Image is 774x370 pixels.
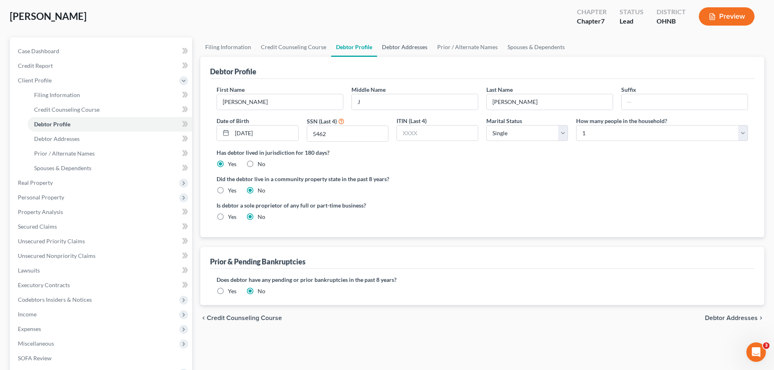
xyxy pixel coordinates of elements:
[34,164,91,171] span: Spouses & Dependents
[10,10,87,22] span: [PERSON_NAME]
[232,125,298,141] input: MM/DD/YYYY
[11,219,192,234] a: Secured Claims
[577,7,607,17] div: Chapter
[228,186,236,195] label: Yes
[18,208,63,215] span: Property Analysis
[18,77,52,84] span: Client Profile
[351,85,386,94] label: Middle Name
[699,7,754,26] button: Preview
[217,175,748,183] label: Did the debtor live in a community property state in the past 8 years?
[28,88,192,102] a: Filing Information
[705,315,764,321] button: Debtor Addresses chevron_right
[34,135,80,142] span: Debtor Addresses
[18,62,53,69] span: Credit Report
[11,205,192,219] a: Property Analysis
[28,102,192,117] a: Credit Counseling Course
[307,126,388,141] input: XXXX
[18,325,41,332] span: Expenses
[207,315,282,321] span: Credit Counseling Course
[331,37,377,57] a: Debtor Profile
[18,223,57,230] span: Secured Claims
[18,267,40,274] span: Lawsuits
[576,117,667,125] label: How many people in the household?
[11,58,192,73] a: Credit Report
[18,252,95,259] span: Unsecured Nonpriority Claims
[217,148,748,157] label: Has debtor lived in jurisdiction for 180 days?
[217,201,478,210] label: Is debtor a sole proprietor of any full or part-time business?
[503,37,570,57] a: Spouses & Dependents
[18,281,70,288] span: Executory Contracts
[217,85,245,94] label: First Name
[28,146,192,161] a: Prior / Alternate Names
[377,37,432,57] a: Debtor Addresses
[34,91,80,98] span: Filing Information
[657,17,686,26] div: OHNB
[432,37,503,57] a: Prior / Alternate Names
[601,17,605,25] span: 7
[11,278,192,292] a: Executory Contracts
[657,7,686,17] div: District
[18,238,85,245] span: Unsecured Priority Claims
[210,67,256,76] div: Debtor Profile
[18,355,52,361] span: SOFA Review
[18,340,54,347] span: Miscellaneous
[258,186,265,195] label: No
[11,263,192,278] a: Lawsuits
[217,94,343,110] input: --
[18,194,64,201] span: Personal Property
[397,117,427,125] label: ITIN (Last 4)
[217,275,748,284] label: Does debtor have any pending or prior bankruptcies in the past 8 years?
[228,160,236,168] label: Yes
[622,94,748,110] input: --
[256,37,331,57] a: Credit Counseling Course
[11,234,192,249] a: Unsecured Priority Claims
[34,121,70,128] span: Debtor Profile
[258,213,265,221] label: No
[487,94,613,110] input: --
[34,106,100,113] span: Credit Counseling Course
[210,257,306,266] div: Prior & Pending Bankruptcies
[307,117,337,125] label: SSN (Last 4)
[28,161,192,175] a: Spouses & Dependents
[34,150,95,157] span: Prior / Alternate Names
[18,296,92,303] span: Codebtors Insiders & Notices
[28,117,192,132] a: Debtor Profile
[11,44,192,58] a: Case Dashboard
[18,179,53,186] span: Real Property
[746,342,766,362] iframe: Intercom live chat
[705,315,758,321] span: Debtor Addresses
[397,125,478,141] input: XXXX
[28,132,192,146] a: Debtor Addresses
[758,315,764,321] i: chevron_right
[763,342,770,349] span: 3
[228,213,236,221] label: Yes
[228,287,236,295] label: Yes
[577,17,607,26] div: Chapter
[200,315,282,321] button: chevron_left Credit Counseling Course
[18,311,37,318] span: Income
[258,287,265,295] label: No
[200,37,256,57] a: Filing Information
[200,315,207,321] i: chevron_left
[258,160,265,168] label: No
[18,48,59,54] span: Case Dashboard
[11,351,192,366] a: SOFA Review
[621,85,636,94] label: Suffix
[486,85,513,94] label: Last Name
[486,117,522,125] label: Marital Status
[352,94,478,110] input: M.I
[620,7,644,17] div: Status
[217,117,249,125] label: Date of Birth
[620,17,644,26] div: Lead
[11,249,192,263] a: Unsecured Nonpriority Claims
